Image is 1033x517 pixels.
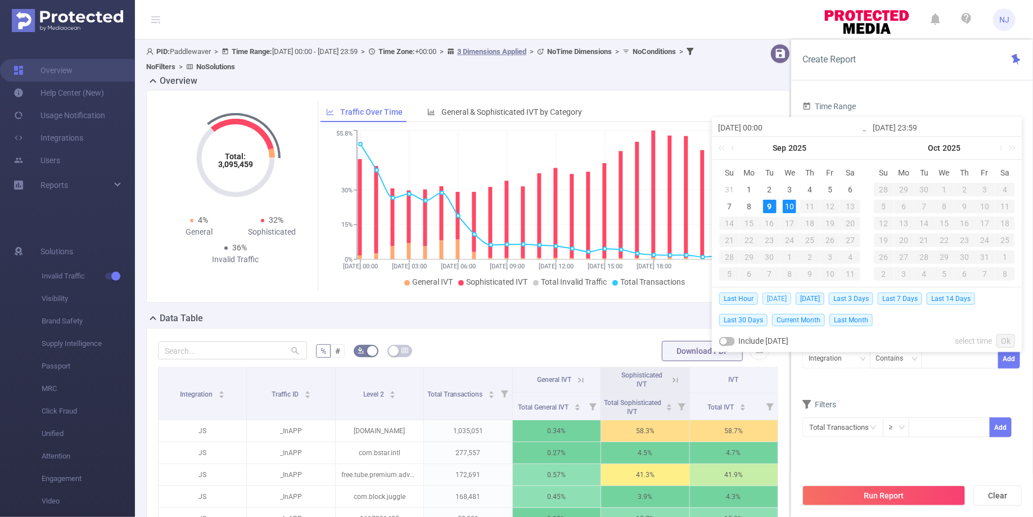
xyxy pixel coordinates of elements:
td: October 26, 2025 [874,249,894,266]
button: Clear [973,485,1022,506]
td: October 3, 2025 [975,181,995,198]
td: September 15, 2025 [739,215,760,232]
span: Time Range [802,102,856,111]
div: 16 [760,217,780,230]
tspan: 0% [345,256,353,263]
b: No Filters [146,62,175,71]
td: October 27, 2025 [894,249,914,266]
b: Time Zone: [378,47,415,56]
b: Time Range: [232,47,272,56]
td: November 4, 2025 [914,266,935,282]
td: September 5, 2025 [820,181,840,198]
th: Thu [800,164,820,181]
td: September 18, 2025 [800,215,820,232]
div: 9 [954,200,975,213]
td: October 21, 2025 [914,232,935,249]
td: October 5, 2025 [874,198,894,215]
div: ≥ [889,418,901,437]
span: Sa [995,168,1015,178]
i: icon: bar-chart [427,108,435,116]
tspan: [DATE] 18:00 [637,263,671,270]
td: October 9, 2025 [954,198,975,215]
h2: Data Table [160,312,203,325]
span: Last 3 Days [829,293,873,305]
span: Passport [42,355,135,377]
td: October 11, 2025 [840,266,860,282]
div: 2 [954,183,975,196]
div: 7 [975,267,995,281]
div: 29 [739,250,760,264]
td: October 18, 2025 [995,215,1015,232]
a: Usage Notification [13,104,105,127]
a: Users [13,149,60,172]
td: November 5, 2025 [935,266,955,282]
td: October 2, 2025 [954,181,975,198]
input: Search... [158,341,307,359]
td: October 9, 2025 [800,266,820,282]
div: 26 [820,233,840,247]
span: Last 14 Days [927,293,975,305]
div: 9 [763,200,777,213]
div: 17 [975,217,995,230]
div: 22 [935,233,955,247]
div: 25 [800,233,820,247]
div: 31 [975,250,995,264]
td: September 8, 2025 [739,198,760,215]
span: Mo [894,168,914,178]
div: 6 [894,200,914,213]
h2: Overview [160,74,197,88]
div: 6 [954,267,975,281]
td: October 11, 2025 [995,198,1015,215]
div: 6 [739,267,760,281]
a: Sep [772,137,788,159]
span: Paddlewaver [DATE] 00:00 - [DATE] 23:59 +00:00 [146,47,697,71]
td: October 1, 2025 [935,181,955,198]
div: 26 [874,250,894,264]
span: Th [954,168,975,178]
div: 18 [995,217,1015,230]
div: 4 [840,250,860,264]
td: October 22, 2025 [935,232,955,249]
div: 5 [823,183,837,196]
div: 30 [954,250,975,264]
div: 22 [739,233,760,247]
td: September 13, 2025 [840,198,860,215]
td: September 26, 2025 [820,232,840,249]
div: 2 [874,267,894,281]
div: 1 [743,183,756,196]
th: Sun [874,164,894,181]
td: October 13, 2025 [894,215,914,232]
div: 28 [874,183,894,196]
span: > [526,47,537,56]
span: [DATE] [763,293,791,305]
td: September 27, 2025 [840,232,860,249]
tspan: [DATE] 15:00 [588,263,622,270]
span: MRC [42,377,135,400]
td: October 23, 2025 [954,232,975,249]
span: We [780,168,800,178]
tspan: [DATE] 09:00 [490,263,525,270]
span: Current Month [772,314,825,326]
div: 4 [803,183,817,196]
div: 5 [935,267,955,281]
span: > [358,47,368,56]
button: Download PDF [662,341,743,361]
td: October 28, 2025 [914,249,935,266]
td: September 25, 2025 [800,232,820,249]
div: 15 [935,217,955,230]
div: 24 [975,233,995,247]
div: 30 [760,250,780,264]
div: 7 [760,267,780,281]
span: Solutions [40,240,73,263]
td: September 16, 2025 [760,215,780,232]
td: October 30, 2025 [954,249,975,266]
td: September 30, 2025 [760,249,780,266]
td: September 23, 2025 [760,232,780,249]
td: October 25, 2025 [995,232,1015,249]
div: 5 [874,200,894,213]
div: 2 [800,250,820,264]
b: No Time Dimensions [547,47,612,56]
th: Fri [820,164,840,181]
button: Run Report [802,485,966,506]
span: Last Month [829,314,873,326]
